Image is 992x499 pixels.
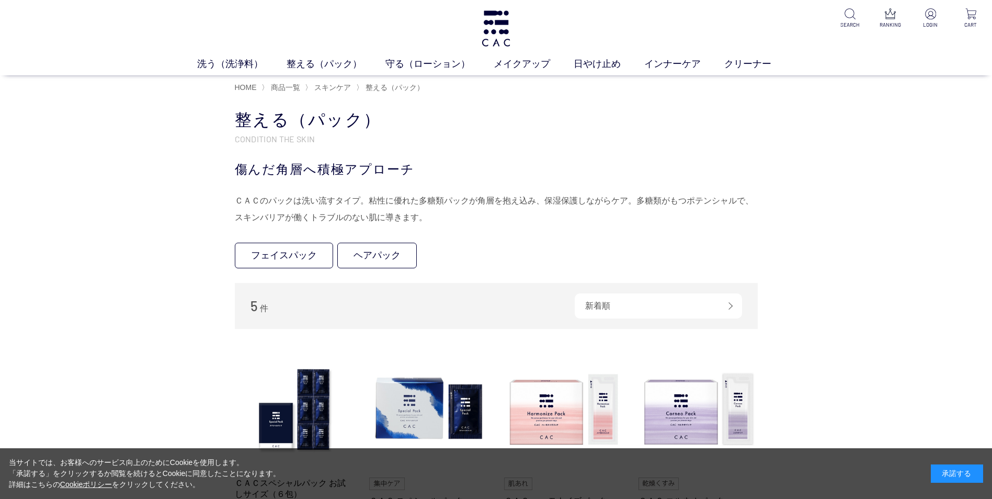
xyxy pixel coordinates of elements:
span: スキンケア [314,83,351,92]
a: Cookieポリシー [60,480,112,489]
div: 承諾する [931,464,983,483]
a: フェイスパック [235,243,333,268]
a: HOME [235,83,257,92]
div: 当サイトでは、お客様へのサービス向上のためにCookieを使用します。 「承諾する」をクリックするか閲覧を続けるとCookieに同意したことになります。 詳細はこちらの をクリックしてください。 [9,457,281,490]
li: 〉 [356,83,427,93]
a: RANKING [877,8,903,29]
img: ＣＡＣ ハーモナイズパック [504,350,623,469]
h1: 整える（パック） [235,109,758,131]
p: CONDITION THE SKIN [235,133,758,144]
a: SEARCH [837,8,863,29]
div: 傷んだ角層へ積極アプローチ [235,160,758,179]
span: 商品一覧 [271,83,300,92]
p: SEARCH [837,21,863,29]
p: CART [958,21,984,29]
img: ＣＡＣ コルネオパック [638,350,758,469]
a: 日やけ止め [574,57,644,71]
img: ＣＡＣ スペシャルパック [369,350,488,469]
li: 〉 [261,83,303,93]
a: CART [958,8,984,29]
img: logo [480,10,512,47]
p: LOGIN [918,21,943,29]
a: インナーケア [644,57,724,71]
a: メイクアップ [494,57,574,71]
p: RANKING [877,21,903,29]
div: 新着順 [575,293,742,319]
span: 件 [260,304,268,313]
a: 洗う（洗浄料） [197,57,287,71]
a: ヘアパック [337,243,417,268]
a: 守る（ローション） [385,57,494,71]
a: 整える（パック） [363,83,424,92]
img: ＣＡＣスペシャルパック お試しサイズ（６包） [235,350,354,469]
span: 5 [250,298,258,314]
span: 整える（パック） [366,83,424,92]
a: LOGIN [918,8,943,29]
a: クリーナー [724,57,795,71]
li: 〉 [305,83,354,93]
a: 商品一覧 [269,83,300,92]
div: ＣＡＣのパックは洗い流すタイプ。粘性に優れた多糖類パックが角層を抱え込み、保湿保護しながらケア。多糖類がもつポテンシャルで、スキンバリアが働くトラブルのない肌に導きます。 [235,192,758,226]
a: 整える（パック） [287,57,385,71]
a: スキンケア [312,83,351,92]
